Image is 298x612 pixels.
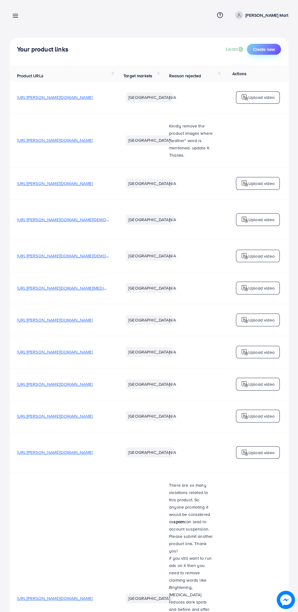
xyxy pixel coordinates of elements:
[17,381,93,387] span: [URL][PERSON_NAME][DOMAIN_NAME]
[169,217,176,223] span: N/A
[241,284,248,292] img: logo
[174,519,184,525] strong: spam
[17,46,68,53] h4: Your product links
[248,449,275,456] p: Upload video
[241,412,248,420] img: logo
[126,379,172,389] li: [GEOGRAPHIC_DATA]
[169,317,176,323] span: N/A
[126,593,172,603] li: [GEOGRAPHIC_DATA]
[169,122,215,151] p: Kindly remove the product images where "leather" word is mentioned. update it.
[241,349,248,356] img: logo
[169,285,176,291] span: N/A
[277,591,295,609] img: image
[17,73,43,79] span: Product URLs
[17,137,93,143] span: [URL][PERSON_NAME][DOMAIN_NAME]
[126,447,172,457] li: [GEOGRAPHIC_DATA]
[241,316,248,324] img: logo
[17,413,93,419] span: [URL][PERSON_NAME][DOMAIN_NAME]
[169,94,176,100] span: N/A
[169,482,210,525] span: There are so many violations related to this product. So anyone promoting it would be considered as
[126,347,172,357] li: [GEOGRAPHIC_DATA]
[123,73,152,79] span: Target markets
[126,135,172,145] li: [GEOGRAPHIC_DATA]
[247,44,281,55] button: Create new
[226,46,244,53] a: Learn
[241,381,248,388] img: logo
[126,251,172,261] li: [GEOGRAPHIC_DATA]
[248,316,275,324] p: Upload video
[248,412,275,420] p: Upload video
[248,216,275,223] p: Upload video
[241,449,248,456] img: logo
[241,94,248,101] img: logo
[248,94,275,101] p: Upload video
[248,381,275,388] p: Upload video
[17,285,125,291] span: [URL][PERSON_NAME][DOMAIN_NAME][MEDICAL_DATA]
[126,92,172,102] li: [GEOGRAPHIC_DATA]
[17,94,93,100] span: [URL][PERSON_NAME][DOMAIN_NAME]
[126,283,172,293] li: [GEOGRAPHIC_DATA]
[17,449,93,455] span: [URL][PERSON_NAME][DOMAIN_NAME]
[169,253,176,259] span: N/A
[169,180,176,186] span: N/A
[126,215,172,224] li: [GEOGRAPHIC_DATA]
[169,349,176,355] span: N/A
[241,216,248,223] img: logo
[253,46,275,52] span: Create new
[245,12,288,19] p: [PERSON_NAME] Mart
[241,252,248,260] img: logo
[17,349,93,355] span: [URL][PERSON_NAME][DOMAIN_NAME]
[17,217,138,223] span: [URL][PERSON_NAME][DOMAIN_NAME][DEMOGRAPHIC_DATA]
[169,73,201,79] span: Reason rejected
[17,317,93,323] span: [URL][PERSON_NAME][DOMAIN_NAME]
[232,71,247,77] span: Actions
[248,252,275,260] p: Upload video
[248,180,275,187] p: Upload video
[248,349,275,356] p: Upload video
[233,11,288,19] a: [PERSON_NAME] Mart
[248,284,275,292] p: Upload video
[126,179,172,188] li: [GEOGRAPHIC_DATA]
[17,253,183,259] span: [URL][PERSON_NAME][DOMAIN_NAME][DEMOGRAPHIC_DATA][DEMOGRAPHIC_DATA]
[126,315,172,325] li: [GEOGRAPHIC_DATA]
[169,151,215,159] p: Thanks.
[169,519,213,554] span: can lead to account suspension. Please submit another product link. Thank you!
[169,381,176,387] span: N/A
[169,449,176,455] span: N/A
[126,411,172,421] li: [GEOGRAPHIC_DATA]
[17,595,93,601] span: [URL][PERSON_NAME][DOMAIN_NAME]
[17,180,93,186] span: [URL][PERSON_NAME][DOMAIN_NAME]
[169,413,176,419] span: N/A
[241,180,248,187] img: logo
